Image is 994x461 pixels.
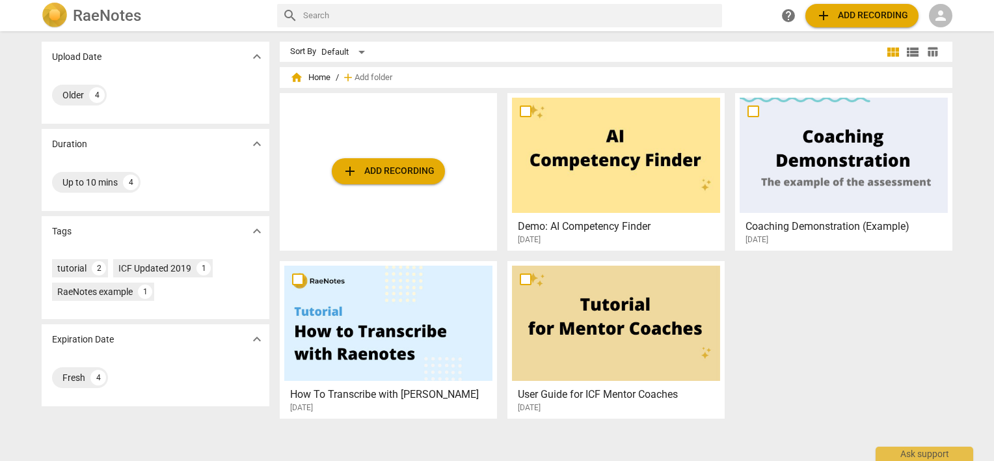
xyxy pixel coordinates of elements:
p: Duration [52,137,87,151]
div: Sort By [290,47,316,57]
div: RaeNotes example [57,285,133,298]
span: expand_more [249,49,265,64]
button: Show more [247,134,267,154]
a: How To Transcribe with [PERSON_NAME][DATE] [284,266,492,413]
div: tutorial [57,262,87,275]
span: [DATE] [290,402,313,413]
span: [DATE] [518,234,541,245]
div: 4 [123,175,139,190]
img: Logo [42,3,68,29]
span: add [342,71,355,84]
div: Up to 10 mins [62,176,118,189]
span: Add folder [355,73,392,83]
div: 1 [196,261,211,275]
span: expand_more [249,136,265,152]
span: view_module [885,44,901,60]
span: Add recording [342,163,435,179]
button: Show more [247,221,267,241]
h3: User Guide for ICF Mentor Coaches [518,387,721,402]
div: Fresh [62,371,85,384]
span: Home [290,71,330,84]
input: Search [303,5,717,26]
button: Upload [332,158,445,184]
h2: RaeNotes [73,7,141,25]
div: 1 [138,285,152,299]
p: Upload Date [52,50,101,64]
span: expand_more [249,331,265,347]
div: 2 [92,261,106,275]
button: Tile view [883,42,903,62]
a: LogoRaeNotes [42,3,267,29]
button: Show more [247,329,267,349]
span: table_chart [926,46,939,58]
div: 4 [90,370,106,385]
a: Coaching Demonstration (Example)[DATE] [740,98,948,245]
button: Table view [922,42,942,62]
a: Help [777,4,800,27]
span: add [816,8,831,23]
p: Expiration Date [52,333,114,346]
span: home [290,71,303,84]
span: / [336,73,339,83]
button: Show more [247,47,267,66]
p: Tags [52,225,72,238]
div: 4 [89,87,105,103]
h3: Demo: AI Competency Finder [518,219,721,234]
span: [DATE] [745,234,768,245]
a: Demo: AI Competency Finder[DATE] [512,98,720,245]
div: Ask support [876,447,973,461]
h3: Coaching Demonstration (Example) [745,219,949,234]
span: expand_more [249,223,265,239]
button: Upload [805,4,919,27]
span: view_list [905,44,920,60]
span: [DATE] [518,402,541,413]
div: Older [62,89,84,102]
span: Add recording [816,8,908,23]
div: ICF Updated 2019 [118,262,191,275]
span: person [933,8,948,23]
span: search [282,8,298,23]
a: User Guide for ICF Mentor Coaches[DATE] [512,266,720,413]
h3: How To Transcribe with RaeNotes [290,387,494,402]
button: List view [903,42,922,62]
span: help [781,8,796,23]
div: Default [321,42,369,63]
span: add [342,163,358,179]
